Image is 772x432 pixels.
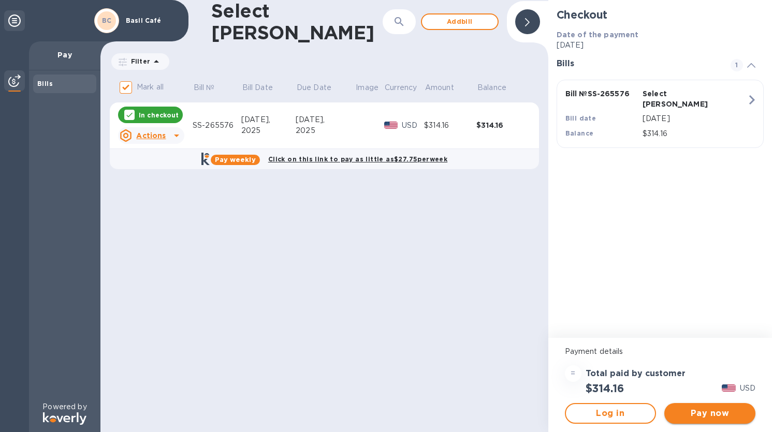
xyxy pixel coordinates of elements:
h2: $314.16 [586,382,624,395]
div: [DATE], [296,114,355,125]
span: Add bill [430,16,489,28]
b: Balance [565,129,594,137]
p: Due Date [297,82,331,93]
b: Click on this link to pay as little as $27.75 per week [268,155,447,163]
div: 2025 [296,125,355,136]
p: Amount [425,82,454,93]
p: $314.16 [643,128,747,139]
b: BC [102,17,112,24]
p: Basil Café [126,17,178,24]
p: Bill № [194,82,215,93]
p: Payment details [565,346,755,357]
button: Pay now [664,403,755,424]
p: In checkout [139,111,179,120]
p: Currency [385,82,417,93]
p: Pay [37,50,92,60]
b: Bill date [565,114,596,122]
span: Pay now [673,407,747,420]
p: USD [740,383,755,394]
span: Log in [574,407,647,420]
span: 1 [731,59,743,71]
b: Pay weekly [215,156,256,163]
p: Mark all [137,82,164,93]
span: Amount [425,82,468,93]
p: Select [PERSON_NAME] [643,88,716,109]
span: Bill Date [242,82,286,93]
button: Bill №SS-265576Select [PERSON_NAME]Bill date[DATE]Balance$314.16 [557,80,764,148]
div: $314.16 [424,120,476,131]
span: Balance [477,82,520,93]
p: Image [356,82,378,93]
button: Addbill [421,13,499,30]
p: USD [402,120,424,131]
p: [DATE] [557,40,764,51]
img: USD [722,384,736,392]
p: Filter [127,57,150,66]
h3: Total paid by customer [586,369,686,379]
p: Bill № SS-265576 [565,88,638,99]
u: Actions [136,131,166,140]
p: [DATE] [643,113,747,124]
b: Bills [37,80,53,87]
div: [DATE], [241,114,296,125]
b: Date of the payment [557,31,639,39]
span: Due Date [297,82,345,93]
div: $314.16 [476,120,529,130]
p: Balance [477,82,506,93]
p: Bill Date [242,82,273,93]
h3: Bills [557,59,718,69]
span: Bill № [194,82,228,93]
div: = [565,365,581,382]
div: SS-265576 [193,120,241,131]
p: Powered by [42,401,86,412]
button: Log in [565,403,656,424]
h2: Checkout [557,8,764,21]
img: USD [384,122,398,129]
img: Logo [43,412,86,425]
div: 2025 [241,125,296,136]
